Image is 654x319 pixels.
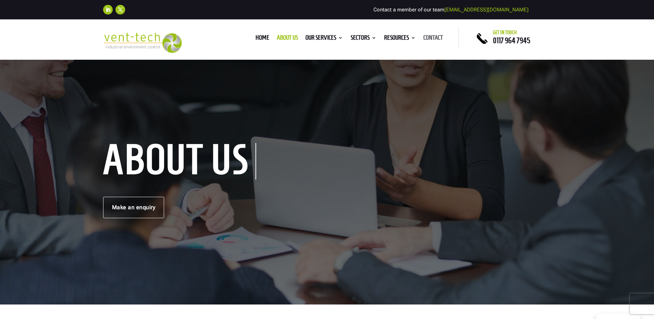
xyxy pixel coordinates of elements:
a: Our Services [305,35,343,43]
h1: About us [103,143,256,180]
a: 0117 964 7945 [493,36,530,45]
a: [EMAIL_ADDRESS][DOMAIN_NAME] [444,7,529,13]
a: Follow on X [115,5,125,14]
a: Sectors [351,35,376,43]
img: 2023-09-27T08_35_16.549ZVENT-TECH---Clear-background [103,32,182,53]
a: Resources [384,35,416,43]
a: Make an enquiry [103,197,164,218]
a: About us [277,35,298,43]
span: Get in touch [493,30,517,35]
a: Home [255,35,269,43]
a: Follow on LinkedIn [103,5,113,14]
span: Contact a member of our team [373,7,529,13]
a: Contact [423,35,443,43]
